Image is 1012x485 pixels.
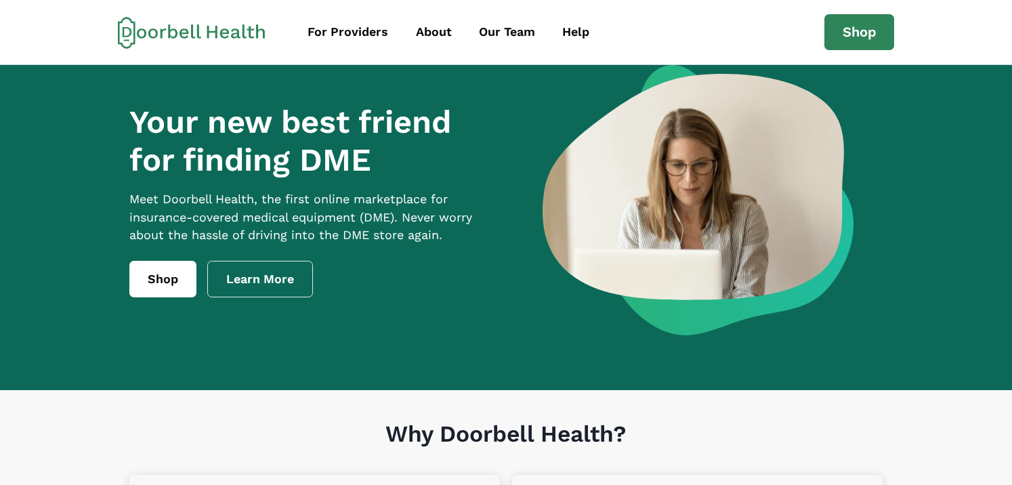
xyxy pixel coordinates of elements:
div: About [416,23,452,41]
a: Shop [824,14,895,51]
div: For Providers [308,23,388,41]
img: a woman looking at a computer [543,65,853,335]
a: Our Team [467,17,547,47]
p: Meet Doorbell Health, the first online marketplace for insurance-covered medical equipment (DME).... [129,190,498,245]
a: For Providers [296,17,401,47]
a: Help [550,17,602,47]
h1: Why Doorbell Health? [129,421,882,476]
a: Shop [129,261,196,297]
a: Learn More [207,261,313,297]
div: Help [562,23,589,41]
h1: Your new best friend for finding DME [129,103,498,180]
a: About [404,17,464,47]
div: Our Team [479,23,535,41]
